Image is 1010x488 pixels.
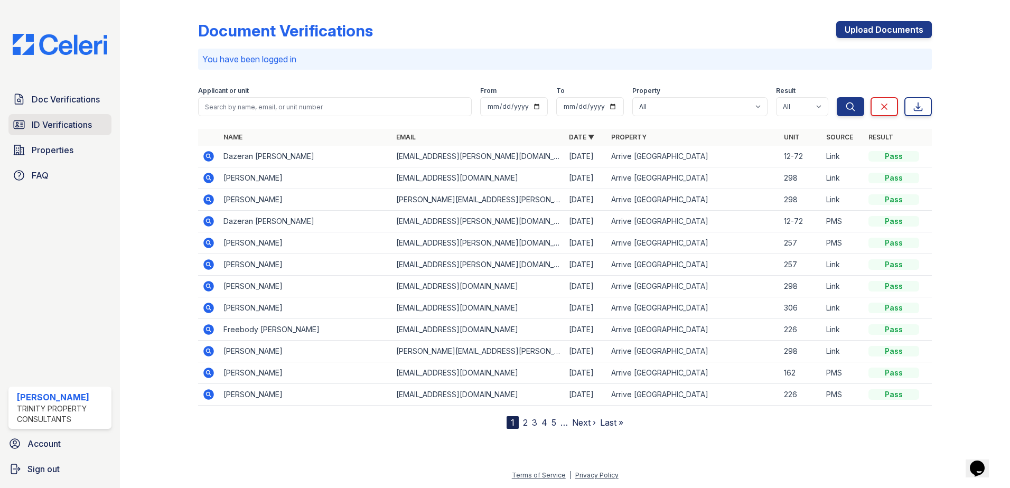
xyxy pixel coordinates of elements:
td: Link [822,319,864,341]
a: Doc Verifications [8,89,111,110]
div: Pass [868,259,919,270]
td: Dazeran [PERSON_NAME] [219,211,392,232]
td: [DATE] [565,232,607,254]
td: Link [822,341,864,362]
td: 12-72 [780,146,822,167]
img: CE_Logo_Blue-a8612792a0a2168367f1c8372b55b34899dd931a85d93a1a3d3e32e68fde9ad4.png [4,34,116,55]
td: [DATE] [565,276,607,297]
div: Pass [868,389,919,400]
a: 3 [532,417,537,428]
a: 4 [541,417,547,428]
td: [DATE] [565,189,607,211]
td: Arrive [GEOGRAPHIC_DATA] [607,384,780,406]
td: Arrive [GEOGRAPHIC_DATA] [607,189,780,211]
td: Link [822,189,864,211]
td: 298 [780,276,822,297]
td: Arrive [GEOGRAPHIC_DATA] [607,341,780,362]
div: Pass [868,368,919,378]
td: 306 [780,297,822,319]
td: Link [822,167,864,189]
a: Property [611,133,647,141]
a: Account [4,433,116,454]
td: [PERSON_NAME][EMAIL_ADDRESS][PERSON_NAME][DOMAIN_NAME] [392,189,565,211]
div: Pass [868,238,919,248]
a: Source [826,133,853,141]
a: FAQ [8,165,111,186]
div: Pass [868,151,919,162]
div: [PERSON_NAME] [17,391,107,403]
td: PMS [822,384,864,406]
p: You have been logged in [202,53,928,65]
a: Privacy Policy [575,471,619,479]
span: … [560,416,568,429]
td: Arrive [GEOGRAPHIC_DATA] [607,146,780,167]
span: Doc Verifications [32,93,100,106]
td: [EMAIL_ADDRESS][DOMAIN_NAME] [392,362,565,384]
td: 257 [780,232,822,254]
a: Last » [600,417,623,428]
div: Pass [868,216,919,227]
td: [DATE] [565,341,607,362]
span: ID Verifications [32,118,92,131]
iframe: chat widget [966,446,999,477]
td: [PERSON_NAME] [219,297,392,319]
a: 2 [523,417,528,428]
td: [DATE] [565,211,607,232]
a: Result [868,133,893,141]
td: [EMAIL_ADDRESS][DOMAIN_NAME] [392,276,565,297]
td: Arrive [GEOGRAPHIC_DATA] [607,167,780,189]
td: [PERSON_NAME] [219,362,392,384]
td: 12-72 [780,211,822,232]
a: Email [396,133,416,141]
td: 298 [780,167,822,189]
td: [DATE] [565,297,607,319]
td: Link [822,276,864,297]
td: [PERSON_NAME] [219,189,392,211]
td: [DATE] [565,146,607,167]
div: Document Verifications [198,21,373,40]
td: [DATE] [565,254,607,276]
td: 298 [780,341,822,362]
td: Link [822,254,864,276]
a: Sign out [4,458,116,480]
td: [PERSON_NAME][EMAIL_ADDRESS][PERSON_NAME][DOMAIN_NAME] [392,341,565,362]
div: Pass [868,281,919,292]
td: 226 [780,319,822,341]
span: Sign out [27,463,60,475]
td: Arrive [GEOGRAPHIC_DATA] [607,297,780,319]
a: Upload Documents [836,21,932,38]
div: Pass [868,324,919,335]
div: Pass [868,194,919,205]
span: Account [27,437,61,450]
td: Arrive [GEOGRAPHIC_DATA] [607,211,780,232]
td: 226 [780,384,822,406]
td: [EMAIL_ADDRESS][PERSON_NAME][DOMAIN_NAME] [392,211,565,232]
a: Properties [8,139,111,161]
td: Freebody [PERSON_NAME] [219,319,392,341]
td: PMS [822,362,864,384]
td: [DATE] [565,319,607,341]
label: Applicant or unit [198,87,249,95]
td: Arrive [GEOGRAPHIC_DATA] [607,276,780,297]
label: Result [776,87,796,95]
td: Arrive [GEOGRAPHIC_DATA] [607,362,780,384]
a: ID Verifications [8,114,111,135]
td: Link [822,297,864,319]
td: [EMAIL_ADDRESS][PERSON_NAME][DOMAIN_NAME] [392,232,565,254]
input: Search by name, email, or unit number [198,97,472,116]
label: Property [632,87,660,95]
span: Properties [32,144,73,156]
div: Pass [868,303,919,313]
a: Terms of Service [512,471,566,479]
span: FAQ [32,169,49,182]
td: [DATE] [565,167,607,189]
td: Link [822,146,864,167]
td: 162 [780,362,822,384]
td: Arrive [GEOGRAPHIC_DATA] [607,254,780,276]
a: Date ▼ [569,133,594,141]
label: From [480,87,497,95]
td: 257 [780,254,822,276]
label: To [556,87,565,95]
td: [EMAIL_ADDRESS][DOMAIN_NAME] [392,319,565,341]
